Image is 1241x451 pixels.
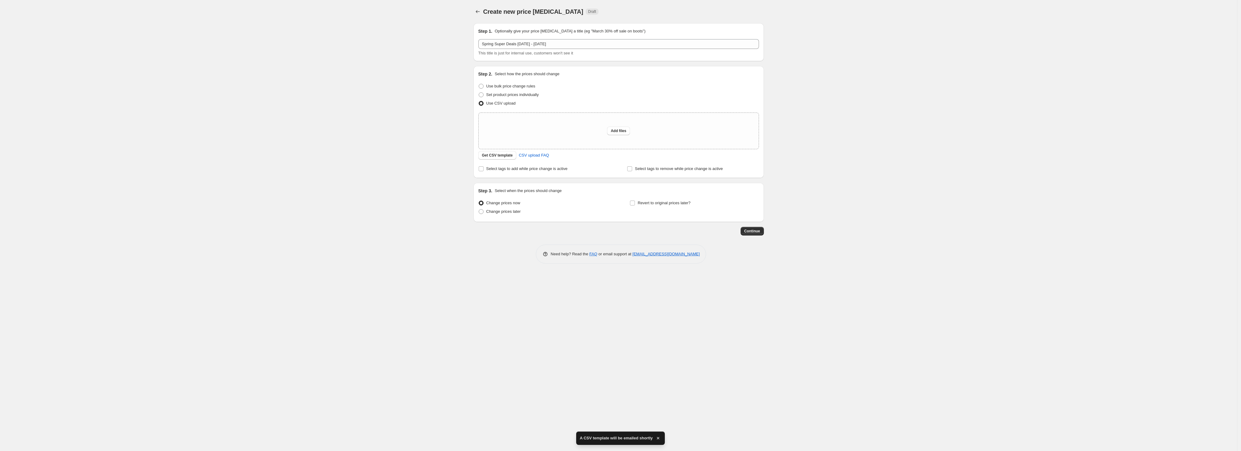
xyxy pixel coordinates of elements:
span: Set product prices individually [486,92,539,97]
a: FAQ [589,252,597,256]
h2: Step 1. [478,28,492,34]
span: Add files [611,128,626,133]
h2: Step 3. [478,188,492,194]
span: A CSV template will be emailed shortly [580,435,653,441]
button: Add files [607,127,630,135]
span: Continue [744,229,760,234]
span: CSV upload FAQ [519,152,549,158]
span: Change prices later [486,209,521,214]
a: CSV upload FAQ [515,150,553,160]
input: 30% off holiday sale [478,39,759,49]
span: Use bulk price change rules [486,84,535,88]
span: Select tags to add while price change is active [486,166,568,171]
h2: Step 2. [478,71,492,77]
span: Draft [588,9,596,14]
span: or email support at [597,252,632,256]
span: Create new price [MEDICAL_DATA] [483,8,584,15]
p: Optionally give your price [MEDICAL_DATA] a title (eg "March 30% off sale on boots") [495,28,645,34]
span: Get CSV template [482,153,513,158]
span: Select tags to remove while price change is active [635,166,723,171]
button: Continue [741,227,764,235]
p: Select how the prices should change [495,71,559,77]
span: Need help? Read the [551,252,590,256]
span: Revert to original prices later? [638,201,690,205]
span: Use CSV upload [486,101,516,105]
a: [EMAIL_ADDRESS][DOMAIN_NAME] [632,252,700,256]
p: Select when the prices should change [495,188,562,194]
span: Change prices now [486,201,520,205]
button: Price change jobs [473,7,482,16]
span: This title is just for internal use, customers won't see it [478,51,573,55]
button: Get CSV template [478,151,517,160]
